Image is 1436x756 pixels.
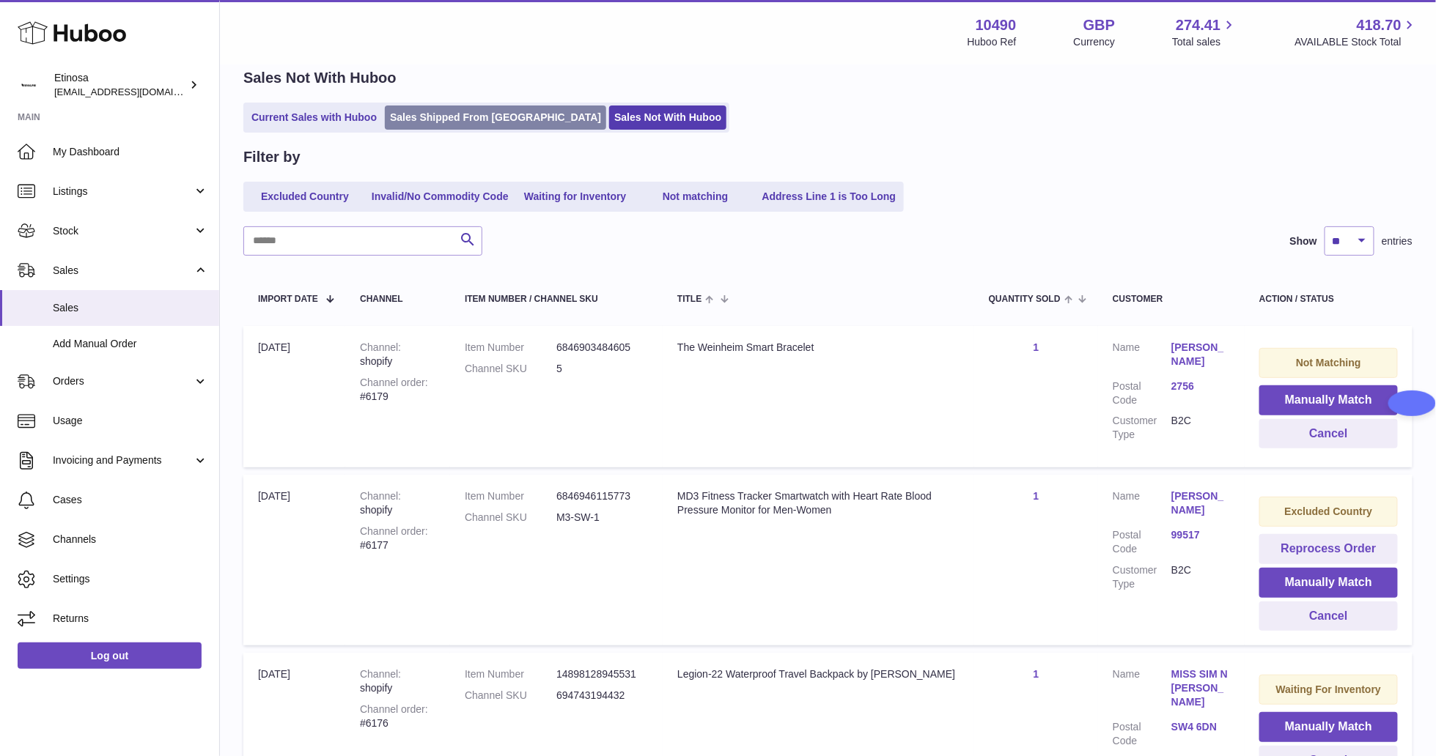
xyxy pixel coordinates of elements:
dd: B2C [1171,414,1230,442]
label: Show [1290,234,1317,248]
dd: 694743194432 [556,689,648,703]
div: #6177 [360,525,435,552]
dt: Postal Code [1113,379,1171,407]
dt: Name [1113,489,1171,521]
button: Reprocess Order [1259,534,1398,564]
dt: Customer Type [1113,563,1171,591]
button: Manually Match [1259,385,1398,415]
div: Action / Status [1259,294,1398,304]
dt: Channel SKU [465,362,556,376]
span: Sales [53,264,193,278]
span: Invoicing and Payments [53,453,193,467]
div: #6179 [360,376,435,404]
span: Import date [258,294,318,304]
div: shopify [360,667,435,695]
span: Total sales [1172,35,1237,49]
a: 1 [1034,490,1039,502]
span: Listings [53,185,193,199]
a: Address Line 1 is Too Long [757,185,902,209]
a: [PERSON_NAME] [1171,489,1230,517]
a: [PERSON_NAME] [1171,341,1230,368]
td: [DATE] [243,326,345,467]
span: AVAILABLE Stock Total [1295,35,1418,49]
a: Log out [18,642,202,669]
a: 99517 [1171,528,1230,542]
button: Cancel [1259,419,1398,449]
span: Orders [53,374,193,388]
dt: Item Number [465,341,556,355]
strong: 10490 [976,15,1017,35]
a: Sales Shipped From [GEOGRAPHIC_DATA] [385,105,606,130]
dt: Name [1113,341,1171,372]
a: Waiting for Inventory [517,185,634,209]
span: Add Manual Order [53,337,208,351]
span: 418.70 [1357,15,1402,35]
img: Wolphuk@gmail.com [18,74,40,96]
strong: Not Matching [1296,357,1361,368]
dd: 6846946115773 [556,489,648,503]
div: The Weinheim Smart Bracelet [677,341,960,355]
dt: Customer Type [1113,414,1171,442]
a: MISS SIM N [PERSON_NAME] [1171,667,1230,709]
dd: 5 [556,362,648,376]
dt: Name [1113,667,1171,713]
strong: Channel order [360,703,428,715]
a: Not matching [637,185,754,209]
h2: Filter by [243,147,301,167]
div: MD3 Fitness Tracker Smartwatch with Heart Rate Blood Pressure Monitor for Men-Women [677,489,960,517]
dd: 14898128945531 [556,667,648,681]
span: Settings [53,572,208,586]
strong: Channel [360,668,401,680]
button: Manually Match [1259,568,1398,598]
a: 418.70 AVAILABLE Stock Total [1295,15,1418,49]
dd: B2C [1171,563,1230,591]
h2: Sales Not With Huboo [243,68,397,88]
div: Currency [1074,35,1116,49]
span: Stock [53,224,193,238]
strong: Excluded Country [1285,505,1373,517]
div: Channel [360,294,435,304]
div: #6176 [360,703,435,730]
dt: Postal Code [1113,528,1171,556]
div: Legion-22 Waterproof Travel Backpack by [PERSON_NAME] [677,667,960,681]
strong: Channel [360,341,401,353]
div: Customer [1113,294,1230,304]
strong: GBP [1083,15,1115,35]
div: Item Number / Channel SKU [465,294,648,304]
dt: Item Number [465,489,556,503]
span: [EMAIL_ADDRESS][DOMAIN_NAME] [54,86,216,97]
div: shopify [360,489,435,517]
a: 274.41 Total sales [1172,15,1237,49]
strong: Waiting For Inventory [1276,683,1381,695]
span: Usage [53,414,208,428]
a: Excluded Country [246,185,364,209]
div: shopify [360,341,435,368]
span: Channels [53,533,208,546]
button: Cancel [1259,601,1398,631]
span: Title [677,294,702,304]
a: SW4 6DN [1171,720,1230,734]
a: 1 [1034,341,1039,353]
span: Cases [53,493,208,507]
span: entries [1382,234,1413,248]
a: 2756 [1171,379,1230,393]
strong: Channel order [360,525,428,537]
div: Etinosa [54,71,186,99]
a: Current Sales with Huboo [246,105,382,130]
a: Sales Not With Huboo [609,105,726,130]
dt: Channel SKU [465,689,556,703]
dd: M3-SW-1 [556,511,648,525]
button: Manually Match [1259,712,1398,742]
dd: 6846903484605 [556,341,648,355]
span: Returns [53,612,208,626]
a: 1 [1034,668,1039,680]
dt: Item Number [465,667,556,681]
div: Huboo Ref [968,35,1017,49]
span: Quantity Sold [989,294,1061,304]
span: 274.41 [1176,15,1220,35]
span: My Dashboard [53,145,208,159]
dt: Postal Code [1113,720,1171,748]
strong: Channel [360,490,401,502]
a: Invalid/No Commodity Code [367,185,514,209]
span: Sales [53,301,208,315]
